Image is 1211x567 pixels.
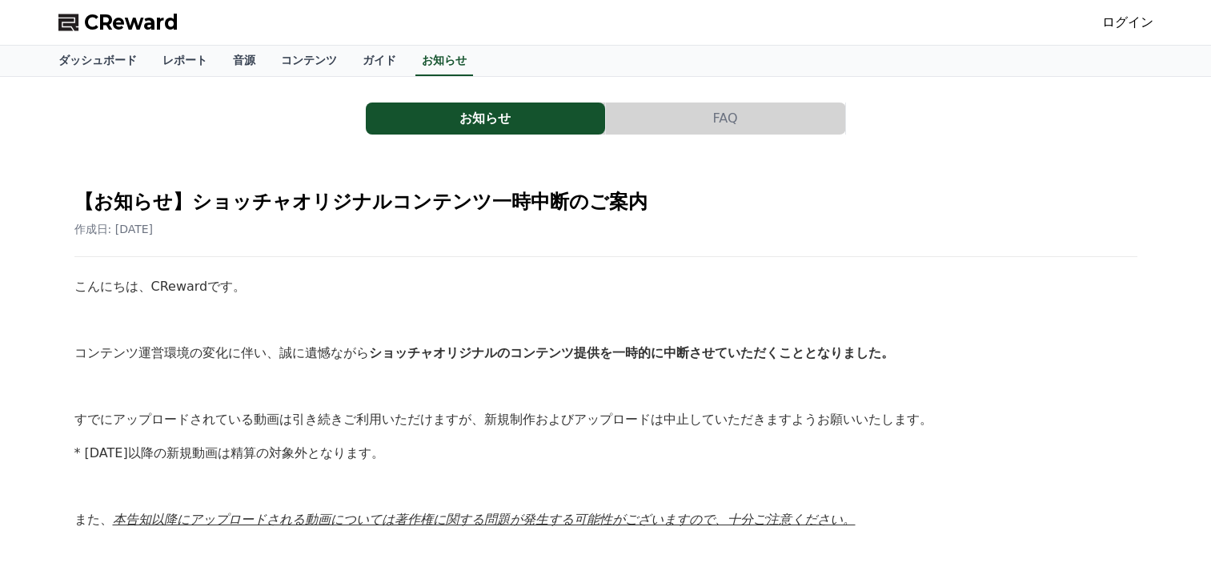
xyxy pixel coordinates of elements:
[113,512,856,527] u: 本告知以降にアップロードされる動画については著作権に関する問題が発生する可能性がございますので、十分ご注意ください。
[58,10,178,35] a: CReward
[84,10,178,35] span: CReward
[606,103,846,135] a: FAQ
[366,103,605,135] button: お知らせ
[74,276,1137,297] p: こんにちは、CRewardです。
[74,343,1137,364] p: コンテンツ運営環境の変化に伴い、誠に遺憾ながら
[350,46,409,76] a: ガイド
[46,46,150,76] a: ダッシュボード
[606,103,845,135] button: FAQ
[74,409,1137,430] p: すでにアップロードされている動画は引き続きご利用いただけますが、新規制作およびアップロードは中止していただきますようお願いいたします。
[150,46,220,76] a: レポート
[74,189,1137,215] h2: 【お知らせ】ショッチャオリジナルコンテンツ一時中断のご案内
[220,46,268,76] a: 音源
[268,46,350,76] a: コンテンツ
[369,345,894,360] strong: ショッチャオリジナルのコンテンツ提供を一時的に中断させていただくこととなりました。
[366,103,606,135] a: お知らせ
[74,223,154,235] span: 作成日: [DATE]
[74,443,1137,464] p: * [DATE]以降の新規動画は精算の対象外となります。
[1102,13,1153,32] a: ログイン
[415,46,473,76] a: お知らせ
[74,509,1137,530] p: また、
